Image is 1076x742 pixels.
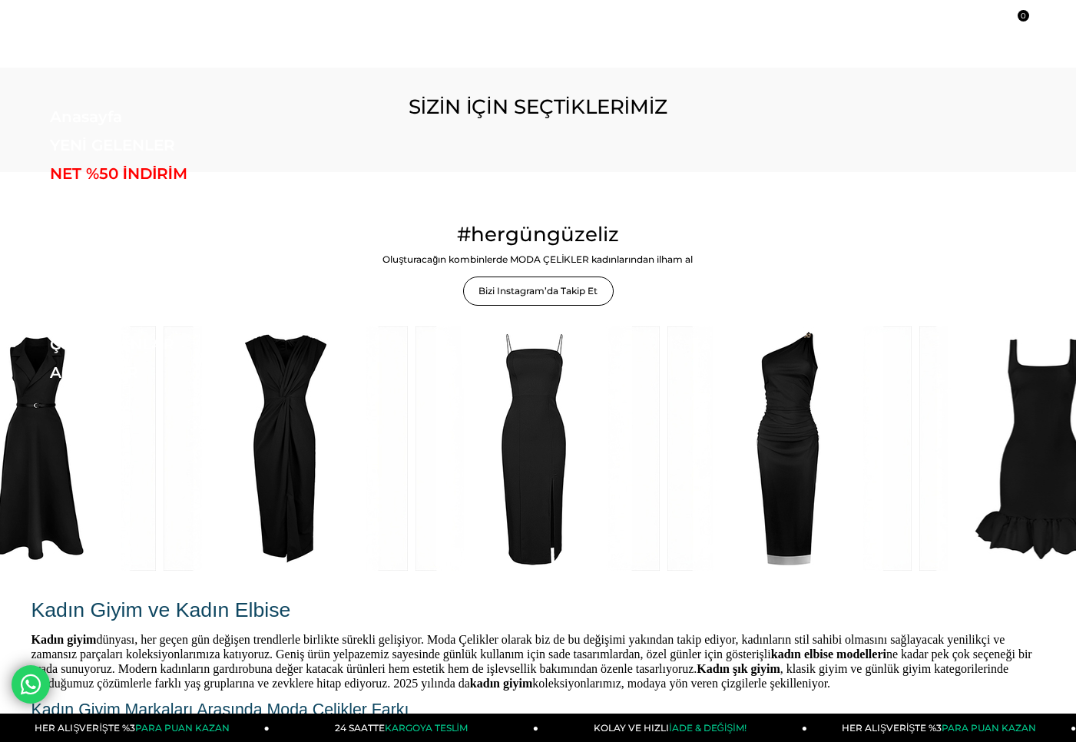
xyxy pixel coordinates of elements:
[50,278,261,296] a: TAKIM
[31,633,1032,690] span: dünyası, her geçen gün değişen trendlerle birlikte sürekli gelişiyor. Moda Çelikler olarak biz de...
[697,662,780,675] b: Kadın şık giyim
[50,221,261,240] a: DIŞ GİYİM
[538,714,807,742] a: KOLAY VE HIZLIİADE & DEĞİŞİM!
[50,193,261,211] a: ELBİSE
[409,94,668,119] span: SİZİN İÇİN SEÇTİKLERİMİZ
[31,701,409,719] span: Kadın Giyim Markaları Arasında Moda Çelikler Farkı
[50,335,261,353] a: ÇOK SATANLAR
[50,9,142,37] img: logo
[135,722,230,734] span: PARA PUAN KAZAN
[50,108,261,126] a: Anasayfa
[270,714,538,742] a: 24 SAATTEKARGOYA TESLİM
[669,722,746,734] span: İADE & DEĞİŞİM!
[942,722,1036,734] span: PARA PUAN KAZAN
[50,363,261,382] a: AKSESUAR
[50,250,261,268] a: GİYİM
[807,714,1076,742] a: HER ALIŞVERİŞTE %3PARA PUAN KAZAN
[50,306,261,325] a: KOMBİN
[385,722,468,734] span: KARGOYA TESLİM
[50,136,261,154] a: YENİ GELENLER
[771,648,886,661] b: kadın elbise modelleri
[1,714,270,742] a: HER ALIŞVERİŞTE %3PARA PUAN KAZAN
[50,164,261,183] a: NET %50 İNDİRİM
[470,677,532,690] b: kadın giyim
[1010,18,1021,29] a: 0
[463,277,614,306] a: Bizi Instagram’da Takip Et
[1018,10,1029,22] span: 0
